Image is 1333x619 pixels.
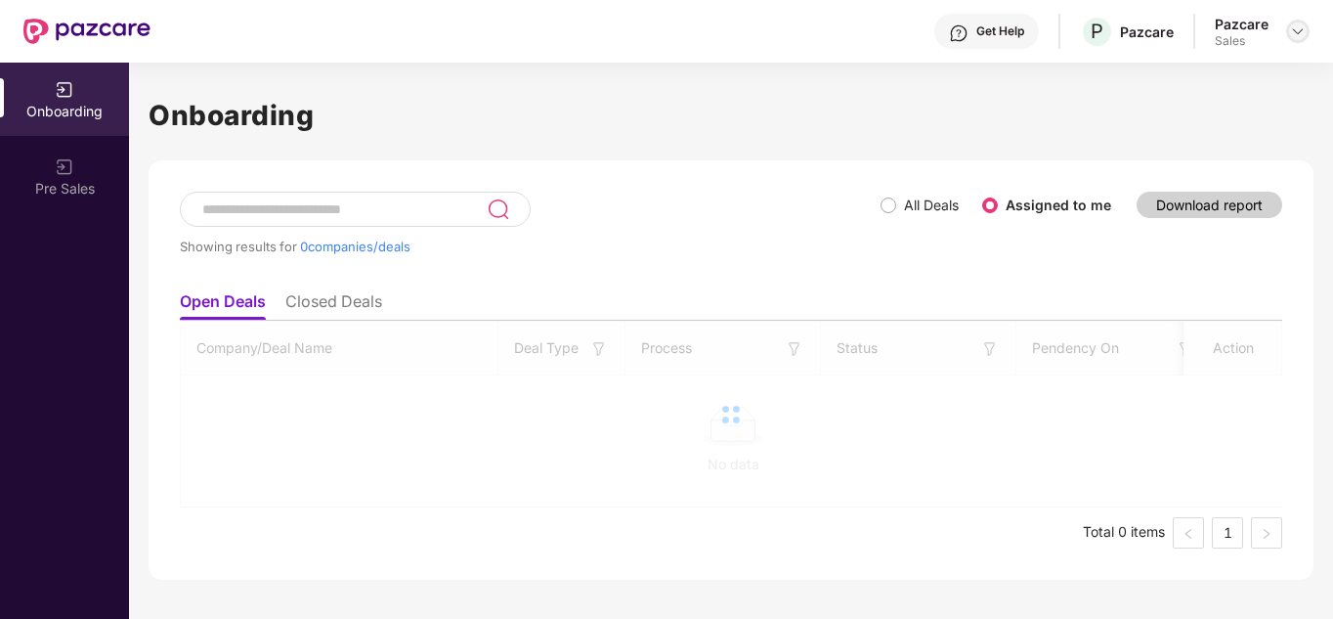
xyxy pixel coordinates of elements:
label: Assigned to me [1006,197,1111,213]
li: Previous Page [1173,517,1204,549]
li: 1 [1212,517,1243,549]
div: Pazcare [1120,22,1174,41]
a: 1 [1213,518,1242,548]
button: Download report [1137,192,1282,218]
li: Open Deals [180,291,266,320]
button: right [1251,517,1282,549]
img: New Pazcare Logo [23,19,150,44]
label: All Deals [904,197,959,213]
h1: Onboarding [149,94,1313,137]
span: right [1261,528,1272,540]
div: Pazcare [1215,15,1268,33]
span: left [1182,528,1194,540]
img: svg+xml;base64,PHN2ZyBpZD0iSGVscC0zMngzMiIgeG1sbnM9Imh0dHA6Ly93d3cudzMub3JnLzIwMDAvc3ZnIiB3aWR0aD... [949,23,968,43]
img: svg+xml;base64,PHN2ZyB3aWR0aD0iMjQiIGhlaWdodD0iMjUiIHZpZXdCb3g9IjAgMCAyNCAyNSIgZmlsbD0ibm9uZSIgeG... [487,198,509,221]
button: left [1173,517,1204,549]
li: Total 0 items [1083,517,1165,549]
li: Next Page [1251,517,1282,549]
li: Closed Deals [285,291,382,320]
div: Sales [1215,33,1268,49]
img: svg+xml;base64,PHN2ZyB3aWR0aD0iMjAiIGhlaWdodD0iMjAiIHZpZXdCb3g9IjAgMCAyMCAyMCIgZmlsbD0ibm9uZSIgeG... [55,80,74,100]
div: Showing results for [180,239,881,254]
span: 0 companies/deals [300,239,410,254]
div: Get Help [976,23,1024,39]
img: svg+xml;base64,PHN2ZyB3aWR0aD0iMjAiIGhlaWdodD0iMjAiIHZpZXdCb3g9IjAgMCAyMCAyMCIgZmlsbD0ibm9uZSIgeG... [55,157,74,177]
span: P [1091,20,1103,43]
img: svg+xml;base64,PHN2ZyBpZD0iRHJvcGRvd24tMzJ4MzIiIHhtbG5zPSJodHRwOi8vd3d3LnczLm9yZy8yMDAwL3N2ZyIgd2... [1290,23,1306,39]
